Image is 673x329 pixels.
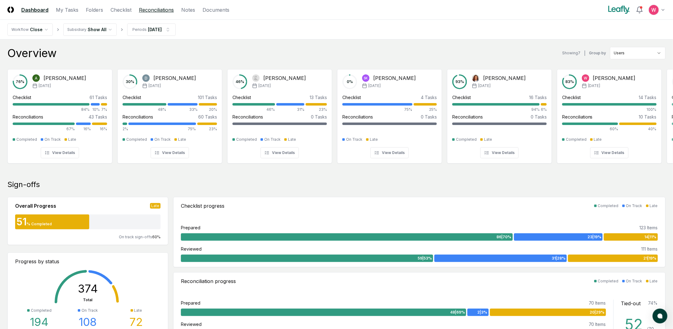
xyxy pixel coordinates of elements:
div: [PERSON_NAME] [593,74,636,82]
span: [DATE] [368,83,381,89]
div: Progress by status [15,258,161,265]
div: 75% [128,126,196,132]
a: Checklist [111,6,132,14]
div: Prepared [181,224,200,231]
div: 123 Items [640,224,658,231]
button: View Details [261,147,299,158]
img: Annie Khederlarian [32,74,40,82]
button: View Details [151,147,189,158]
div: 94% [452,107,540,112]
div: 33% [168,107,198,112]
div: 194 [30,316,49,328]
div: 10% [91,107,100,112]
div: Reviewed [181,246,202,252]
span: 14 | 11 % [645,234,657,240]
div: 13 Tasks [310,94,327,101]
div: Workflow [11,27,29,32]
div: 70 Items [589,321,606,327]
div: 72 [130,316,143,328]
div: Checklist [452,94,471,101]
span: [DATE] [148,83,161,89]
div: 70 Items [589,300,606,306]
div: 7% [101,107,107,112]
button: atlas-launcher [653,309,667,323]
div: Late [178,137,186,142]
div: Tied-out [621,300,641,307]
div: Reconciliations [562,114,593,120]
div: Reconciliations [13,114,43,120]
a: 76%Annie Khederlarian[PERSON_NAME][DATE]Checklist61 Tasks84%10%7%Reconciliations43 Tasks67%16%16%... [7,64,112,164]
button: View Details [370,147,409,158]
button: View Details [480,147,519,158]
div: Checklist [13,94,31,101]
div: 31% [276,107,305,112]
div: Reconciliation progress [181,277,236,285]
div: Completed [126,137,147,142]
div: 23% [306,107,327,112]
div: On Track [44,137,61,142]
div: Completed [16,137,37,142]
a: 0%SK[PERSON_NAME][DATE]Checklist4 Tasks75%25%Reconciliations0 TasksOn TrackLateView Details [337,64,442,164]
div: Overview [7,47,56,59]
img: Tasha Lane [472,74,479,82]
div: On Track [346,137,362,142]
span: 2 | 3 % [478,310,487,315]
span: 31 | 28 % [552,256,566,261]
span: On track sign-offs [119,235,152,239]
div: Reviewed [181,321,202,327]
a: My Tasks [56,6,78,14]
div: Periods [132,27,147,32]
div: 6% [541,107,547,112]
span: [DATE] [478,83,491,89]
img: Walter Varela [582,74,589,82]
a: Checklist progressCompletedOn TrackLatePrepared123 Items86|70%23|19%14|11%Reviewed111 Items59|53%... [173,197,666,267]
div: 84% [13,107,90,112]
div: [PERSON_NAME] [373,74,416,82]
div: 0 Tasks [421,114,437,120]
div: 61 Tasks [90,94,107,101]
div: On Track [626,203,642,209]
div: 111 Items [642,246,658,252]
div: 14 Tasks [639,94,657,101]
div: 100% [562,107,657,112]
a: 93%Tasha Lane[PERSON_NAME][DATE]Checklist16 Tasks94%6%Reconciliations0 TasksCompletedLateView Det... [447,64,552,164]
div: Reconciliations [452,114,483,120]
span: 59 | 53 % [418,256,432,261]
div: Late [370,137,378,142]
nav: breadcrumb [7,23,176,36]
div: Overall Progress [15,202,56,210]
a: Notes [181,6,195,14]
div: Completed [598,203,619,209]
div: Late [134,308,142,313]
div: 51 [15,217,27,227]
div: 16% [92,126,107,132]
div: 25% [414,107,437,112]
a: Documents [203,6,229,14]
span: 86 | 70 % [497,234,512,240]
div: Completed [598,278,619,284]
span: 23 | 19 % [587,234,601,240]
span: 20 | 29 % [590,310,605,315]
div: Late [484,137,492,142]
div: Completed [456,137,477,142]
div: 101 Tasks [198,94,217,101]
button: View Details [41,147,79,158]
div: [DATE] [148,26,162,33]
div: Late [288,137,296,142]
div: | [584,50,586,56]
div: [PERSON_NAME] [483,74,526,82]
div: 16 Tasks [529,94,547,101]
img: Leafly logo [607,5,631,15]
span: 21 | 19 % [644,256,657,261]
a: Dashboard [21,6,48,14]
span: SK [364,76,368,81]
div: Checklist [232,94,251,101]
button: Periods[DATE] [127,23,176,36]
div: 43 Tasks [89,114,107,120]
div: Completed [31,308,52,313]
div: 0 Tasks [531,114,547,120]
span: 48 | 69 % [450,310,465,315]
label: Group by [589,51,606,55]
div: Late [650,203,658,209]
div: On Track [154,137,171,142]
